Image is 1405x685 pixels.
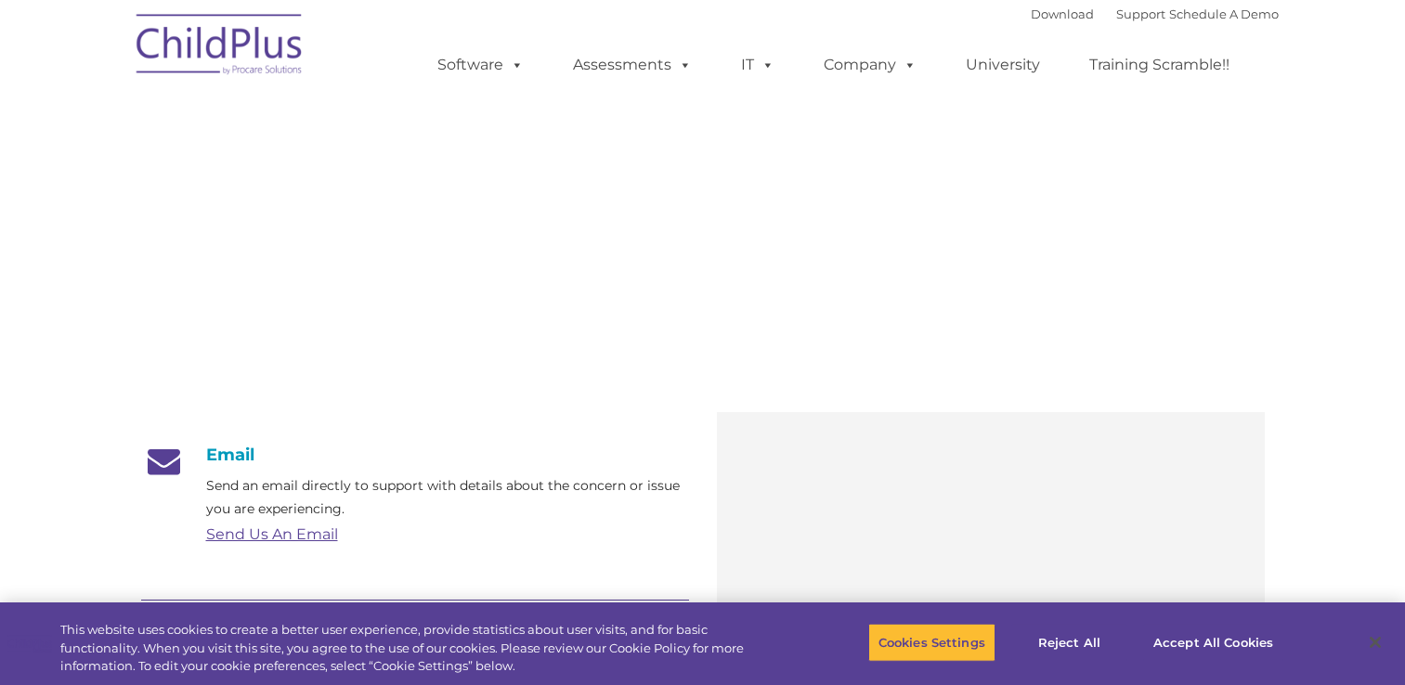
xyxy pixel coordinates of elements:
img: ChildPlus by Procare Solutions [127,1,313,94]
font: | [1031,6,1279,21]
button: Reject All [1011,623,1127,662]
a: Assessments [554,46,710,84]
button: Close [1355,622,1396,663]
button: Accept All Cookies [1143,623,1283,662]
p: Send an email directly to support with details about the concern or issue you are experiencing. [206,474,689,521]
a: Schedule A Demo [1169,6,1279,21]
a: Software [419,46,542,84]
a: Send Us An Email [206,525,338,543]
a: University [947,46,1059,84]
a: IT [722,46,793,84]
h4: Email [141,445,689,465]
button: Cookies Settings [868,623,995,662]
a: Support [1116,6,1165,21]
div: This website uses cookies to create a better user experience, provide statistics about user visit... [60,621,773,676]
a: Training Scramble!! [1071,46,1248,84]
a: Download [1031,6,1094,21]
a: Company [805,46,935,84]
